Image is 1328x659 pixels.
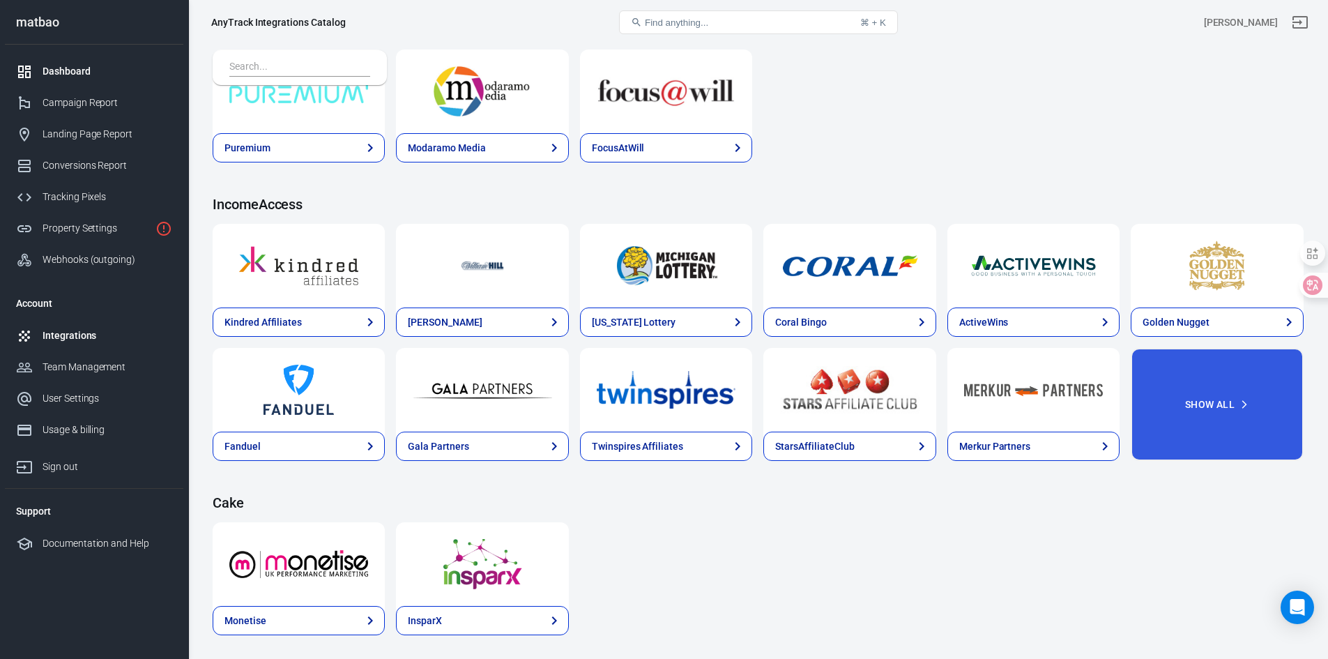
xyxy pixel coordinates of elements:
div: InsparX [408,614,442,628]
div: AnyTrack Integrations Catalog [211,15,346,29]
a: Kindred Affiliates [213,224,385,308]
a: StarsAffiliateClub [763,432,936,461]
a: Dashboard [5,56,183,87]
h4: IncomeAccess [213,196,1304,213]
a: Puremium [213,50,385,133]
div: Tracking Pixels [43,190,172,204]
a: Michigan Lottery [580,224,752,308]
a: Monetise [213,606,385,635]
button: Show All [1131,348,1303,461]
a: [US_STATE] Lottery [580,308,752,337]
img: Modaramo Media [413,66,551,116]
a: Twinspires Affiliates [580,432,752,461]
div: ⌘ + K [860,17,886,28]
div: Monetise [224,614,266,628]
button: Find anything...⌘ + K [619,10,898,34]
div: Integrations [43,328,172,343]
a: InsparX [396,522,568,606]
a: Twinspires Affiliates [580,348,752,432]
a: Fanduel [213,348,385,432]
a: Conversions Report [5,150,183,181]
a: Sign out [5,446,183,483]
div: Webhooks (outgoing) [43,252,172,267]
div: Fanduel [224,439,261,454]
div: [US_STATE] Lottery [592,315,676,330]
div: Usage & billing [43,423,172,437]
div: Documentation and Help [43,536,172,551]
img: Golden Nugget [1147,241,1286,291]
span: Find anything... [645,17,708,28]
img: InsparX [413,539,551,589]
div: Sign out [43,460,172,474]
div: Dashboard [43,64,172,79]
div: Kindred Affiliates [224,315,302,330]
a: Fanduel [213,432,385,461]
img: Twinspires Affiliates [597,365,735,415]
a: InsparX [396,606,568,635]
div: Coral Bingo [775,315,826,330]
a: Modaramo Media [396,50,568,133]
div: Account id: xdH8BL2q [1204,15,1278,30]
a: Campaign Report [5,87,183,119]
a: Webhooks (outgoing) [5,244,183,275]
a: Gala Partners [396,348,568,432]
img: William Hill [413,241,551,291]
a: Team Management [5,351,183,383]
a: Coral Bingo [763,308,936,337]
a: Coral Bingo [763,224,936,308]
a: Golden Nugget [1131,224,1303,308]
div: Landing Page Report [43,127,172,142]
div: Puremium [224,141,270,156]
img: Fanduel [229,365,368,415]
input: Search... [229,59,365,77]
div: Campaign Report [43,96,172,110]
a: Merkur Partners [947,432,1120,461]
a: User Settings [5,383,183,414]
div: ActiveWins [959,315,1009,330]
a: Usage & billing [5,414,183,446]
a: [PERSON_NAME] [396,308,568,337]
img: StarsAffiliateClub [780,365,919,415]
a: Golden Nugget [1131,308,1303,337]
a: Property Settings [5,213,183,244]
a: ActiveWins [947,308,1120,337]
img: Michigan Lottery [597,241,735,291]
div: Twinspires Affiliates [592,439,683,454]
div: Golden Nugget [1143,315,1209,330]
a: StarsAffiliateClub [763,348,936,432]
div: Merkur Partners [959,439,1030,454]
a: Modaramo Media [396,133,568,162]
div: User Settings [43,391,172,406]
div: Property Settings [43,221,150,236]
img: Coral Bingo [780,241,919,291]
a: Merkur Partners [947,348,1120,432]
div: Team Management [43,360,172,374]
img: Gala Partners [413,365,551,415]
li: Account [5,287,183,320]
a: Landing Page Report [5,119,183,150]
div: Conversions Report [43,158,172,173]
img: Merkur Partners [964,365,1103,415]
div: Modaramo Media [408,141,485,156]
div: FocusAtWill [592,141,644,156]
a: William Hill [396,224,568,308]
div: StarsAffiliateClub [775,439,854,454]
h4: Cake [213,494,1304,511]
div: [PERSON_NAME] [408,315,482,330]
a: Sign out [1283,6,1317,39]
a: FocusAtWill [580,50,752,133]
img: ActiveWins [964,241,1103,291]
a: Kindred Affiliates [213,308,385,337]
a: Tracking Pixels [5,181,183,213]
a: Integrations [5,320,183,351]
div: Open Intercom Messenger [1281,591,1314,624]
a: Monetise [213,522,385,606]
a: FocusAtWill [580,133,752,162]
a: Puremium [213,133,385,162]
a: ActiveWins [947,224,1120,308]
img: FocusAtWill [597,66,735,116]
li: Support [5,494,183,528]
a: Gala Partners [396,432,568,461]
img: Puremium [229,66,368,116]
div: Gala Partners [408,439,468,454]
